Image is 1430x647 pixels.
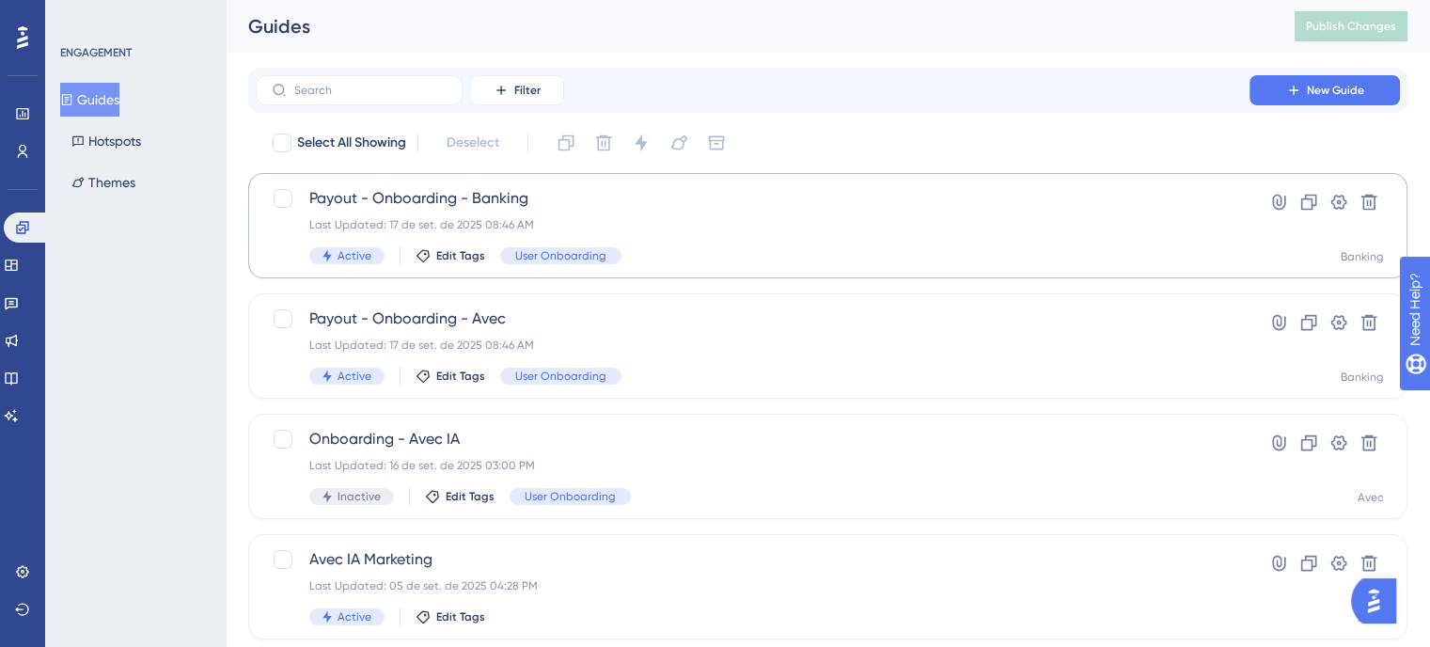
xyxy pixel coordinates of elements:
[1358,490,1384,505] div: Avec
[525,489,616,504] span: User Onboarding
[309,308,1196,330] span: Payout - Onboarding - Avec
[297,132,406,154] span: Select All Showing
[447,132,499,154] span: Deselect
[338,248,371,263] span: Active
[1295,11,1407,41] button: Publish Changes
[436,369,485,384] span: Edit Tags
[416,248,485,263] button: Edit Tags
[309,428,1196,450] span: Onboarding - Avec IA
[1249,75,1400,105] button: New Guide
[470,75,564,105] button: Filter
[338,489,381,504] span: Inactive
[60,166,147,199] button: Themes
[1306,19,1396,34] span: Publish Changes
[309,578,1196,593] div: Last Updated: 05 de set. de 2025 04:28 PM
[338,609,371,624] span: Active
[294,84,447,97] input: Search
[60,124,152,158] button: Hotspots
[60,45,132,60] div: ENGAGEMENT
[44,5,118,27] span: Need Help?
[1307,83,1364,98] span: New Guide
[60,83,119,117] button: Guides
[338,369,371,384] span: Active
[514,83,541,98] span: Filter
[1341,370,1384,385] div: Banking
[309,217,1196,232] div: Last Updated: 17 de set. de 2025 08:46 AM
[425,489,495,504] button: Edit Tags
[515,369,606,384] span: User Onboarding
[309,548,1196,571] span: Avec IA Marketing
[1341,249,1384,264] div: Banking
[446,489,495,504] span: Edit Tags
[416,369,485,384] button: Edit Tags
[309,458,1196,473] div: Last Updated: 16 de set. de 2025 03:00 PM
[436,609,485,624] span: Edit Tags
[309,187,1196,210] span: Payout - Onboarding - Banking
[436,248,485,263] span: Edit Tags
[515,248,606,263] span: User Onboarding
[248,13,1248,39] div: Guides
[416,609,485,624] button: Edit Tags
[430,126,516,160] button: Deselect
[309,338,1196,353] div: Last Updated: 17 de set. de 2025 08:46 AM
[1351,573,1407,629] iframe: UserGuiding AI Assistant Launcher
